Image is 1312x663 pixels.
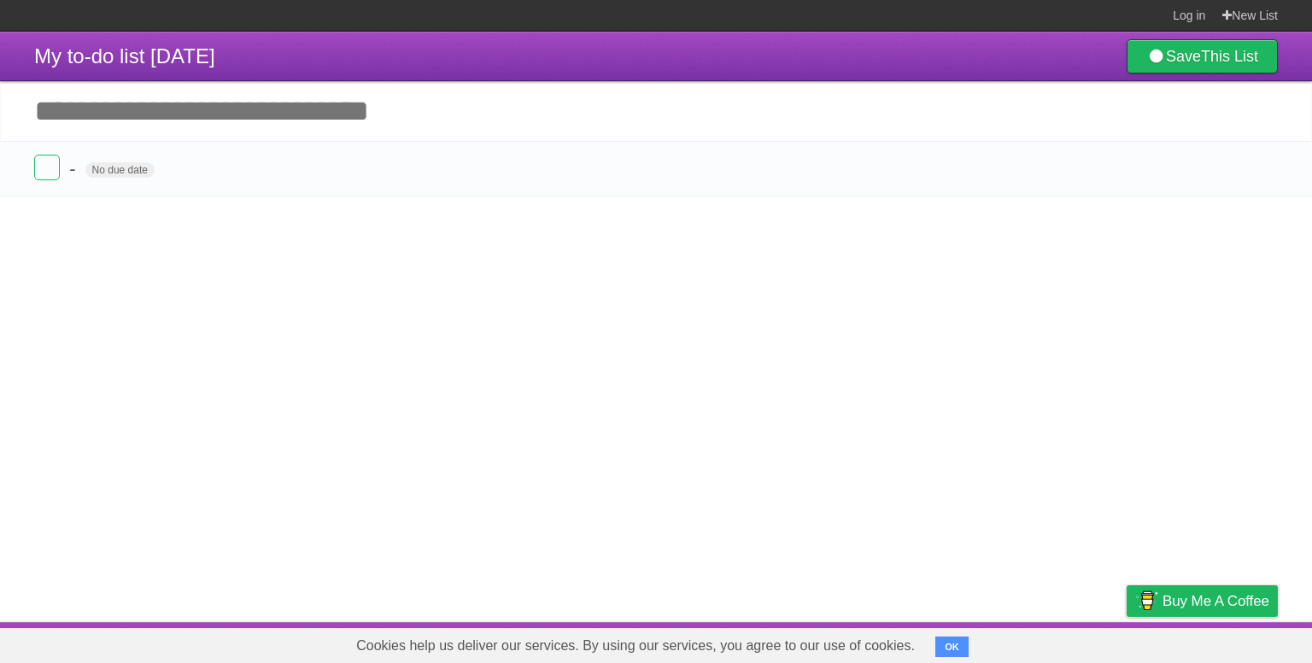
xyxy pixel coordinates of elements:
[956,626,1025,659] a: Developers
[1135,586,1158,615] img: Buy me a coffee
[1201,48,1258,65] b: This List
[899,626,935,659] a: About
[1104,626,1149,659] a: Privacy
[1163,586,1269,616] span: Buy me a coffee
[1127,585,1278,617] a: Buy me a coffee
[935,637,969,657] button: OK
[85,162,155,178] span: No due date
[1127,39,1278,73] a: SaveThis List
[1170,626,1278,659] a: Suggest a feature
[339,629,932,663] span: Cookies help us deliver our services. By using our services, you agree to our use of cookies.
[69,158,79,179] span: -
[34,155,60,180] label: Done
[34,44,215,67] span: My to-do list [DATE]
[1046,626,1084,659] a: Terms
